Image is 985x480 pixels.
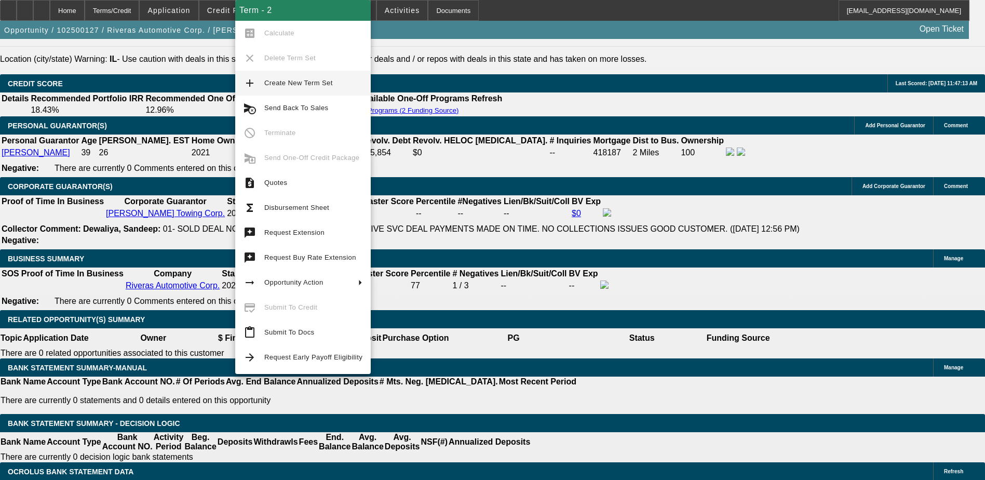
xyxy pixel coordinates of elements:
[264,353,362,361] span: Request Early Payoff Eligibility
[358,94,470,104] th: Available One-Off Programs
[192,148,210,157] span: 2021
[944,469,963,474] span: Refresh
[299,432,318,452] th: Fees
[385,6,420,15] span: Activities
[382,328,449,348] th: Purchase Option
[244,177,256,189] mat-icon: request_quote
[8,79,63,88] span: CREDIT SCORE
[569,280,599,291] td: --
[416,209,455,218] div: --
[145,94,255,104] th: Recommended One Off IRR
[351,432,384,452] th: Avg. Balance
[8,468,133,476] span: OCROLUS BANK STATEMENT DATA
[30,94,144,104] th: Recommended Portfolio IRR
[377,1,428,20] button: Activities
[737,148,745,156] img: linkedin-icon.png
[30,105,144,115] td: 18.43%
[1,269,20,279] th: SOS
[102,432,153,452] th: Bank Account NO.
[1,396,576,405] p: There are currently 0 statements and 0 details entered on this opportunity
[600,281,609,289] img: facebook-icon.png
[147,6,190,15] span: Application
[2,236,39,245] b: Negative:
[915,20,968,38] a: Open Ticket
[176,377,225,387] th: # Of Periods
[578,328,706,348] th: Status
[55,297,275,305] span: There are currently 0 Comments entered on this opportunity
[332,197,414,206] b: Paynet Master Score
[944,256,963,261] span: Manage
[603,208,611,217] img: facebook-icon.png
[8,182,113,191] span: CORPORATE GUARANTOR(S)
[244,202,256,214] mat-icon: functions
[140,1,198,20] button: Application
[89,328,218,348] th: Owner
[726,148,734,156] img: facebook-icon.png
[264,179,287,186] span: Quotes
[22,328,89,348] th: Application Date
[2,164,39,172] b: Negative:
[8,419,180,428] span: Bank Statement Summary - Decision Logic
[680,147,724,158] td: 100
[416,197,455,206] b: Percentile
[457,197,502,206] b: #Negatives
[318,432,351,452] th: End. Balance
[8,255,84,263] span: BUSINESS SUMMARY
[226,208,246,219] td: 2009
[504,197,570,206] b: Lien/Bk/Suit/Coll
[46,432,102,452] th: Account Type
[384,432,421,452] th: Avg. Deposits
[244,226,256,239] mat-icon: try
[225,377,296,387] th: Avg. End Balance
[1,94,29,104] th: Details
[264,254,356,261] span: Request Buy Rate Extension
[264,229,325,236] span: Request Extension
[2,136,79,145] b: Personal Guarantor
[359,106,462,115] button: 7 Programs (2 Funding Source)
[244,102,256,114] mat-icon: cancel_schedule_send
[218,328,262,348] th: $ Financed
[102,377,176,387] th: Bank Account NO.
[99,147,190,158] td: 26
[413,136,548,145] b: Revolv. HELOC [MEDICAL_DATA].
[449,328,577,348] th: PG
[412,147,548,158] td: $0
[572,197,601,206] b: BV Exp
[106,209,225,218] a: [PERSON_NAME] Towing Corp.
[2,148,70,157] a: [PERSON_NAME]
[126,281,220,290] a: Riveras Automotive Corp.
[253,432,298,452] th: Withdrawls
[862,183,925,189] span: Add Corporate Guarantor
[501,269,566,278] b: Lien/Bk/Suit/Coll
[453,269,499,278] b: # Negatives
[457,209,502,218] div: --
[145,105,255,115] td: 12.96%
[264,104,328,112] span: Send Back To Sales
[572,209,581,218] a: $0
[217,432,253,452] th: Deposits
[244,351,256,364] mat-icon: arrow_forward
[153,432,184,452] th: Activity Period
[83,224,160,233] b: Dewaliya, Sandeep:
[222,269,240,278] b: Start
[125,197,207,206] b: Corporate Guarantor
[2,224,81,233] b: Collector Comment:
[379,377,498,387] th: # Mts. Neg. [MEDICAL_DATA].
[80,147,97,158] td: 39
[360,147,411,158] td: $45,854
[420,432,448,452] th: NSF(#)
[503,208,570,219] td: --
[110,55,646,63] label: - Use caution with deals in this state. Beacon has experienced harder deals and / or repos with d...
[569,269,598,278] b: BV Exp
[633,136,679,145] b: Dist to Bus.
[8,315,145,324] span: RELATED OPPORTUNITY(S) SUMMARY
[1,196,104,207] th: Proof of Time In Business
[184,432,217,452] th: Beg. Balance
[471,94,503,104] th: Refresh
[896,81,977,86] span: Last Scored: [DATE] 11:47:13 AM
[227,197,246,206] b: Start
[192,136,267,145] b: Home Owner Since
[706,328,771,348] th: Funding Source
[944,365,963,370] span: Manage
[4,26,281,34] span: Opportunity / 102500127 / Riveras Automotive Corp. / [PERSON_NAME]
